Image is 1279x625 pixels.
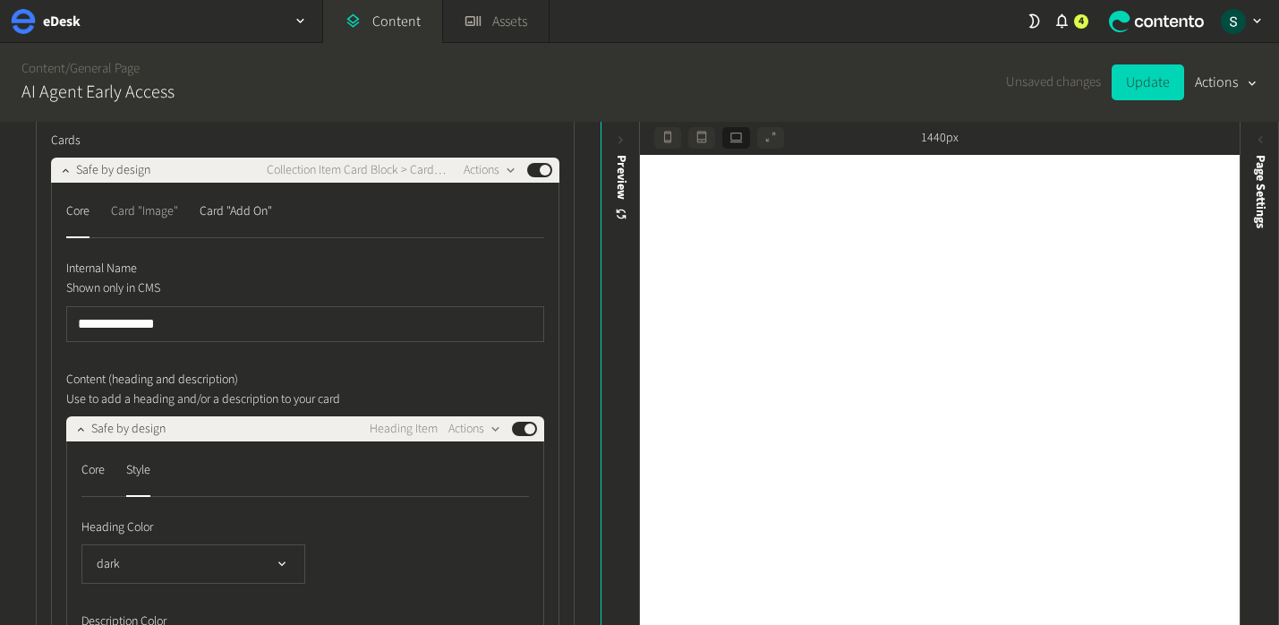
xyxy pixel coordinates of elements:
[1112,64,1184,100] button: Update
[70,59,140,78] a: General Page
[267,161,453,180] span: Collection Item Card Block > Card Item
[200,197,272,226] div: Card "Add On"
[21,79,175,106] h2: AI Agent Early Access
[448,418,501,440] button: Actions
[51,132,81,150] span: Cards
[66,197,90,226] div: Core
[464,159,516,181] button: Actions
[1195,64,1258,100] button: Actions
[1221,9,1246,34] img: Sarah Grady
[81,518,153,537] span: Heading Color
[66,371,238,390] span: Content (heading and description)
[1251,155,1270,228] span: Page Settings
[11,9,36,34] img: eDesk
[66,390,473,409] p: Use to add a heading and/or a description to your card
[81,456,105,484] div: Core
[921,129,959,148] span: 1440px
[91,420,166,439] span: Safe by design
[66,278,473,298] p: Shown only in CMS
[111,197,178,226] div: Card "Image"
[1006,73,1101,93] span: Unsaved changes
[43,11,81,32] h2: eDesk
[81,544,305,584] button: dark
[611,155,630,222] div: Preview
[21,59,65,78] a: Content
[370,420,438,439] span: Heading Item
[66,260,137,278] span: Internal Name
[126,456,150,484] div: Style
[65,59,70,78] span: /
[1079,13,1084,30] span: 4
[76,161,150,180] span: Safe by design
